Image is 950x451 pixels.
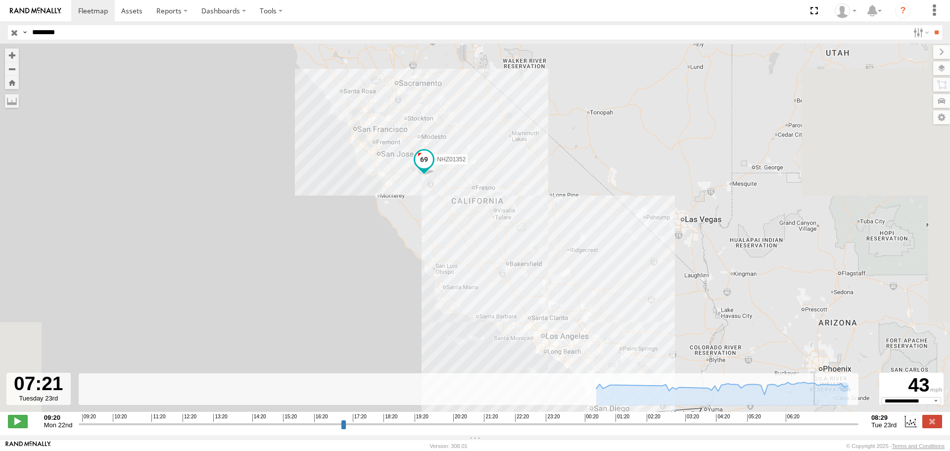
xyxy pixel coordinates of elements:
[151,414,165,422] span: 11:20
[8,415,28,428] label: Play/Stop
[933,110,950,124] label: Map Settings
[647,414,661,422] span: 02:20
[283,414,297,422] span: 15:20
[515,414,529,422] span: 22:20
[922,415,942,428] label: Close
[383,414,397,422] span: 18:20
[183,414,196,422] span: 12:20
[252,414,266,422] span: 14:20
[5,76,19,89] button: Zoom Home
[892,443,945,449] a: Terms and Conditions
[909,25,931,40] label: Search Filter Options
[5,49,19,62] button: Zoom in
[716,414,730,422] span: 04:20
[881,374,942,397] div: 43
[5,62,19,76] button: Zoom out
[871,421,897,429] span: Tue 23rd Sep 2025
[44,414,73,421] strong: 09:20
[484,414,498,422] span: 21:20
[430,443,468,449] div: Version: 308.01
[82,414,96,422] span: 09:20
[453,414,467,422] span: 20:20
[415,414,428,422] span: 19:20
[10,7,61,14] img: rand-logo.svg
[871,414,897,421] strong: 08:29
[895,3,911,19] i: ?
[616,414,629,422] span: 01:20
[585,414,599,422] span: 00:20
[213,414,227,422] span: 13:20
[353,414,367,422] span: 17:20
[314,414,328,422] span: 16:20
[846,443,945,449] div: © Copyright 2025 -
[786,414,800,422] span: 06:20
[21,25,29,40] label: Search Query
[437,155,466,162] span: NHZ01352
[831,3,860,18] div: Zulema McIntosch
[5,441,51,451] a: Visit our Website
[44,421,73,429] span: Mon 22nd Sep 2025
[5,94,19,108] label: Measure
[113,414,127,422] span: 10:20
[546,414,560,422] span: 23:20
[747,414,761,422] span: 05:20
[685,414,699,422] span: 03:20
